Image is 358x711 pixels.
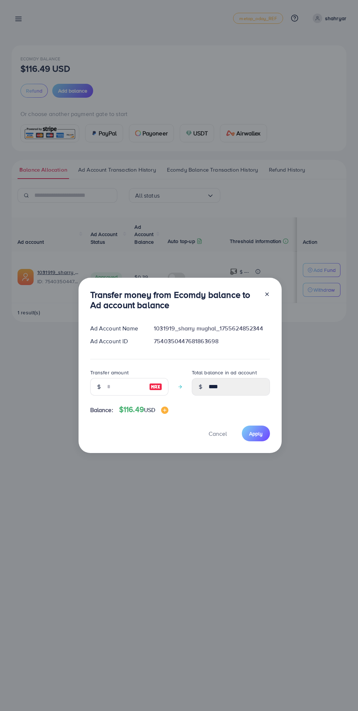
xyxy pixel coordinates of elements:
label: Transfer amount [90,369,129,376]
div: Ad Account ID [84,337,148,345]
img: image [161,407,168,414]
label: Total balance in ad account [192,369,257,376]
span: Cancel [209,430,227,438]
div: 7540350447681863698 [148,337,275,345]
button: Apply [242,426,270,441]
span: Balance: [90,406,113,414]
span: USD [144,406,155,414]
h3: Transfer money from Ecomdy balance to Ad account balance [90,289,258,311]
iframe: Chat [327,678,353,706]
h4: $116.49 [119,405,169,414]
img: image [149,382,162,391]
div: Ad Account Name [84,324,148,333]
button: Cancel [199,426,236,441]
div: 1031919_sharry mughal_1755624852344 [148,324,275,333]
span: Apply [249,430,263,437]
